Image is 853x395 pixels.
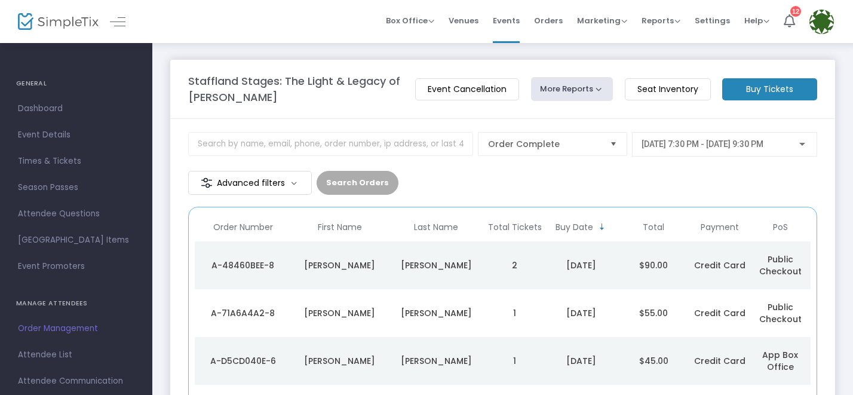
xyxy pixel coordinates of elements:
span: [GEOGRAPHIC_DATA] Items [18,232,134,248]
span: [DATE] 7:30 PM - [DATE] 9:30 PM [642,139,763,149]
div: 8/21/2025 [548,307,614,319]
img: filter [201,177,213,189]
span: Credit Card [694,307,745,319]
m-button: Advanced filters [188,171,312,195]
button: Select [605,133,622,155]
span: Box Office [386,15,434,26]
div: BURNELL [294,355,385,367]
m-panel-title: Staffland Stages: The Light & Legacy of [PERSON_NAME] [188,73,404,105]
span: Times & Tickets [18,154,134,169]
span: Payment [701,222,739,232]
td: $90.00 [618,241,690,289]
span: Orders [534,5,563,36]
span: Event Promoters [18,259,134,274]
div: Palazzotto [391,307,481,319]
div: A-D5CD040E-6 [198,355,289,367]
span: Public Checkout [759,301,802,325]
span: Public Checkout [759,253,802,277]
span: Credit Card [694,355,745,367]
td: 1 [484,289,545,337]
m-button: Seat Inventory [625,78,711,100]
td: 2 [484,241,545,289]
div: A-48460BEE-8 [198,259,289,271]
span: Attendee Questions [18,206,134,222]
span: PoS [773,222,788,232]
span: App Box Office [762,349,798,373]
div: LEMOINE [391,355,481,367]
input: Search by name, email, phone, order number, ip address, or last 4 digits of card [188,132,473,156]
span: Help [744,15,769,26]
div: Crutcher [391,259,481,271]
span: Order Complete [488,138,600,150]
div: 12 [790,6,801,17]
span: Total [643,222,664,232]
span: Buy Date [556,222,593,232]
span: Event Details [18,127,134,143]
span: Order Management [18,321,134,336]
div: Justin [294,259,385,271]
td: $45.00 [618,337,690,385]
button: More Reports [531,77,613,101]
td: 1 [484,337,545,385]
h4: GENERAL [16,72,136,96]
span: Credit Card [694,259,745,271]
m-button: Event Cancellation [415,78,519,100]
span: Reports [642,15,680,26]
span: Marketing [577,15,627,26]
span: Sortable [597,222,607,232]
span: Dashboard [18,101,134,117]
div: 8/21/2025 [548,355,614,367]
span: Attendee List [18,347,134,363]
div: 8/21/2025 [548,259,614,271]
td: $55.00 [618,289,690,337]
span: Last Name [414,222,458,232]
span: First Name [318,222,362,232]
span: Venues [449,5,478,36]
div: Johnny [294,307,385,319]
span: Settings [695,5,730,36]
span: Events [493,5,520,36]
span: Attendee Communication [18,373,134,389]
span: Order Number [213,222,273,232]
h4: MANAGE ATTENDEES [16,292,136,316]
div: A-71A6A4A2-8 [198,307,289,319]
m-button: Buy Tickets [722,78,817,100]
span: Season Passes [18,180,134,195]
th: Total Tickets [484,213,545,241]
